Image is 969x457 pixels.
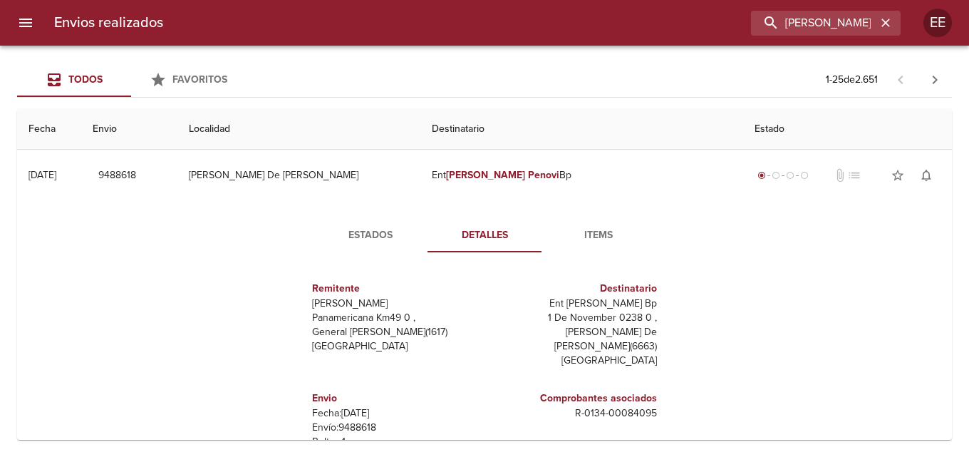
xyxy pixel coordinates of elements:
p: 1 - 25 de 2.651 [826,73,878,87]
span: Pagina anterior [883,72,918,86]
button: menu [9,6,43,40]
h6: Remitente [312,281,479,297]
h6: Destinatario [490,281,657,297]
th: Localidad [177,109,420,150]
p: 1 De November 0238 0 , [490,311,657,325]
th: Fecha [17,109,81,150]
span: radio_button_checked [757,171,766,180]
p: [PERSON_NAME] [312,297,479,311]
span: No tiene pedido asociado [847,168,861,183]
div: EE [923,9,952,37]
button: Activar notificaciones [912,161,940,190]
th: Destinatario [420,109,743,150]
p: [PERSON_NAME] De [PERSON_NAME] ( 6663 ) [490,325,657,354]
span: Pagina siguiente [918,63,952,97]
span: radio_button_unchecked [800,171,809,180]
input: buscar [751,11,876,36]
span: radio_button_unchecked [772,171,780,180]
p: Bultos: 1 [312,435,479,449]
h6: Envio [312,391,479,406]
span: No tiene documentos adjuntos [833,168,847,183]
h6: Envios realizados [54,11,163,34]
div: Tabs Envios [17,63,245,97]
p: Panamericana Km49 0 , [312,311,479,325]
span: radio_button_unchecked [786,171,794,180]
em: Penovi [528,169,559,181]
p: Envío: 9488618 [312,421,479,435]
p: R - 0134 - 00084095 [490,406,657,421]
div: Abrir información de usuario [923,9,952,37]
div: Generado [755,168,812,183]
span: Detalles [436,227,533,245]
td: Ent Bp [420,150,743,201]
p: General [PERSON_NAME] ( 1617 ) [312,325,479,339]
span: Items [550,227,647,245]
th: Estado [743,109,952,150]
th: Envio [81,109,177,150]
p: Ent [PERSON_NAME] Bp [490,297,657,311]
div: Tabs detalle de guia [313,218,655,252]
em: [PERSON_NAME] [446,169,525,181]
span: notifications_none [919,168,933,183]
td: [PERSON_NAME] De [PERSON_NAME] [177,150,420,201]
div: [DATE] [28,169,56,181]
span: Favoritos [172,73,227,86]
p: [GEOGRAPHIC_DATA] [490,354,657,368]
button: 9488618 [93,163,142,189]
span: Todos [68,73,103,86]
span: star_border [891,168,905,183]
p: [GEOGRAPHIC_DATA] [312,339,479,354]
span: Estados [322,227,419,245]
span: 9488618 [98,167,136,185]
h6: Comprobantes asociados [490,391,657,406]
p: Fecha: [DATE] [312,406,479,421]
button: Agregar a favoritos [883,161,912,190]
